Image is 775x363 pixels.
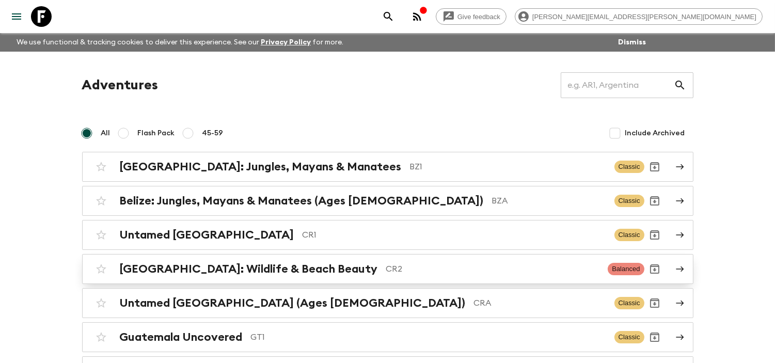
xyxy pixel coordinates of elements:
[644,191,665,211] button: Archive
[138,128,175,138] span: Flash Pack
[12,33,347,52] p: We use functional & tracking cookies to deliver this experience. See our for more.
[561,71,674,100] input: e.g. AR1, Argentina
[6,6,27,27] button: menu
[120,330,243,344] h2: Guatemala Uncovered
[614,297,644,309] span: Classic
[202,128,224,138] span: 45-59
[644,327,665,348] button: Archive
[120,160,402,173] h2: [GEOGRAPHIC_DATA]: Jungles, Mayans & Manatees
[82,322,693,352] a: Guatemala UncoveredGT1ClassicArchive
[625,128,685,138] span: Include Archived
[120,296,466,310] h2: Untamed [GEOGRAPHIC_DATA] (Ages [DEMOGRAPHIC_DATA])
[82,75,159,96] h1: Adventures
[644,259,665,279] button: Archive
[614,195,644,207] span: Classic
[644,225,665,245] button: Archive
[101,128,110,138] span: All
[82,220,693,250] a: Untamed [GEOGRAPHIC_DATA]CR1ClassicArchive
[82,254,693,284] a: [GEOGRAPHIC_DATA]: Wildlife & Beach BeautyCR2BalancedArchive
[120,228,294,242] h2: Untamed [GEOGRAPHIC_DATA]
[303,229,606,241] p: CR1
[436,8,507,25] a: Give feedback
[614,331,644,343] span: Classic
[386,263,600,275] p: CR2
[378,6,399,27] button: search adventures
[251,331,606,343] p: GT1
[615,35,649,50] button: Dismiss
[492,195,606,207] p: BZA
[515,8,763,25] div: [PERSON_NAME][EMAIL_ADDRESS][PERSON_NAME][DOMAIN_NAME]
[452,13,506,21] span: Give feedback
[527,13,762,21] span: [PERSON_NAME][EMAIL_ADDRESS][PERSON_NAME][DOMAIN_NAME]
[410,161,606,173] p: BZ1
[120,262,378,276] h2: [GEOGRAPHIC_DATA]: Wildlife & Beach Beauty
[82,152,693,182] a: [GEOGRAPHIC_DATA]: Jungles, Mayans & ManateesBZ1ClassicArchive
[474,297,606,309] p: CRA
[614,161,644,173] span: Classic
[644,156,665,177] button: Archive
[120,194,484,208] h2: Belize: Jungles, Mayans & Manatees (Ages [DEMOGRAPHIC_DATA])
[82,288,693,318] a: Untamed [GEOGRAPHIC_DATA] (Ages [DEMOGRAPHIC_DATA])CRAClassicArchive
[608,263,644,275] span: Balanced
[614,229,644,241] span: Classic
[82,186,693,216] a: Belize: Jungles, Mayans & Manatees (Ages [DEMOGRAPHIC_DATA])BZAClassicArchive
[644,293,665,313] button: Archive
[261,39,311,46] a: Privacy Policy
